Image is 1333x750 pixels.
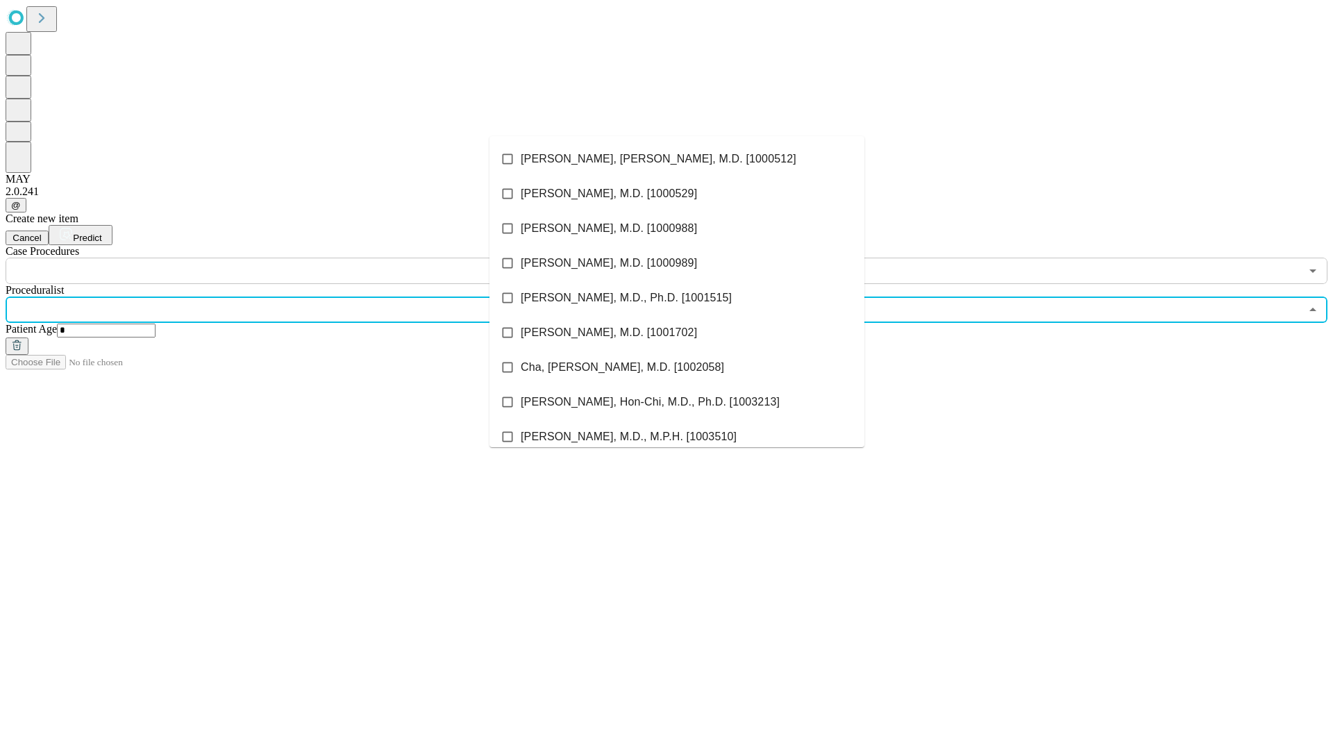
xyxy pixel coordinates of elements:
[521,220,697,237] span: [PERSON_NAME], M.D. [1000988]
[49,225,112,245] button: Predict
[6,284,64,296] span: Proceduralist
[1303,261,1323,281] button: Open
[521,394,780,410] span: [PERSON_NAME], Hon-Chi, M.D., Ph.D. [1003213]
[521,359,724,376] span: Cha, [PERSON_NAME], M.D. [1002058]
[521,151,796,167] span: [PERSON_NAME], [PERSON_NAME], M.D. [1000512]
[6,212,78,224] span: Create new item
[6,231,49,245] button: Cancel
[6,245,79,257] span: Scheduled Procedure
[521,290,732,306] span: [PERSON_NAME], M.D., Ph.D. [1001515]
[521,324,697,341] span: [PERSON_NAME], M.D. [1001702]
[11,200,21,210] span: @
[12,233,42,243] span: Cancel
[1303,300,1323,319] button: Close
[6,198,26,212] button: @
[73,233,101,243] span: Predict
[521,255,697,272] span: [PERSON_NAME], M.D. [1000989]
[521,185,697,202] span: [PERSON_NAME], M.D. [1000529]
[6,173,1327,185] div: MAY
[521,428,737,445] span: [PERSON_NAME], M.D., M.P.H. [1003510]
[6,323,57,335] span: Patient Age
[6,185,1327,198] div: 2.0.241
